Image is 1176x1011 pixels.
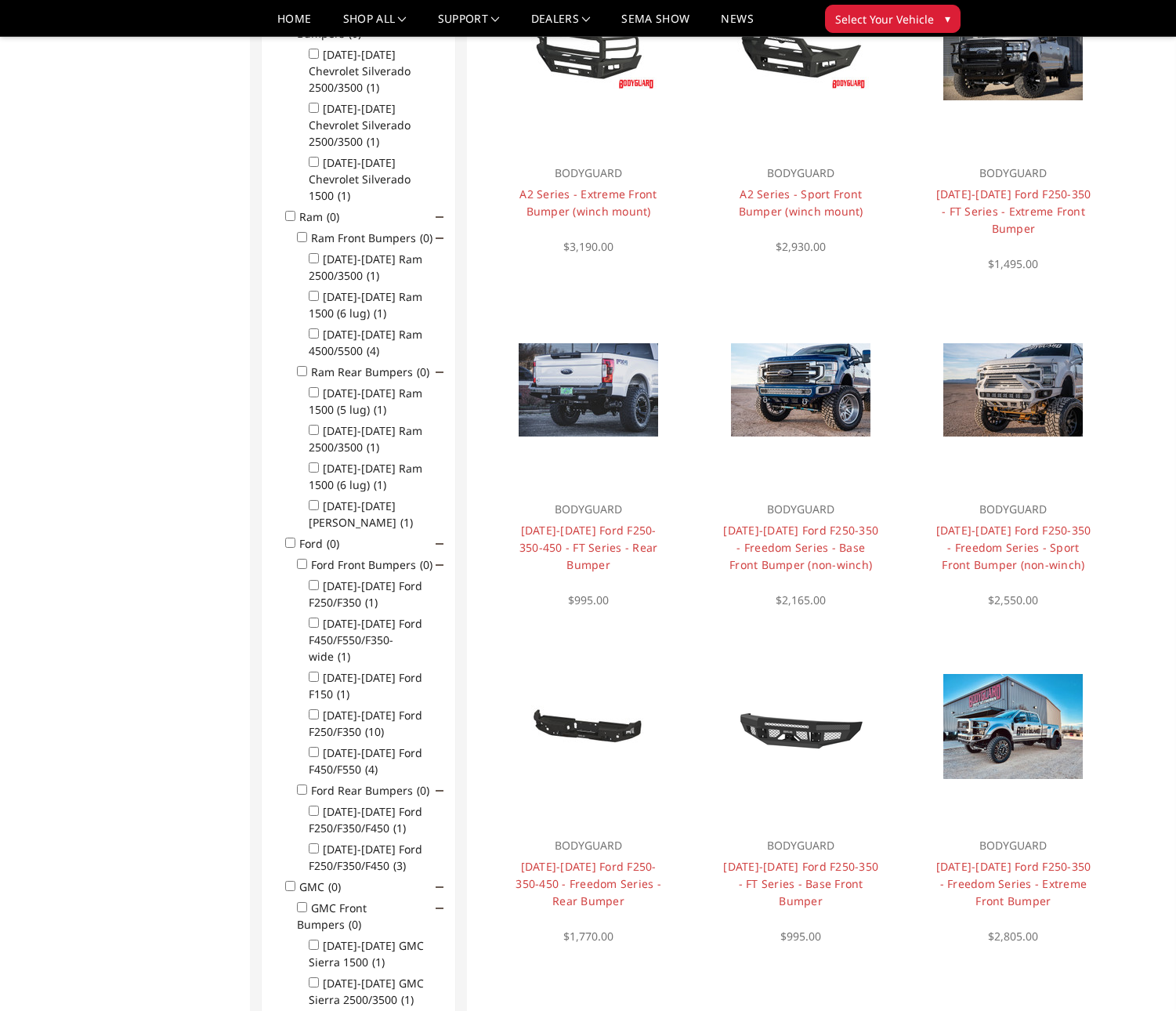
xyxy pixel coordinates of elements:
[935,836,1092,855] p: BODYGUARD
[365,724,384,739] span: (10)
[945,10,950,27] span: ▾
[277,13,311,36] a: Home
[563,239,613,254] span: $3,190.00
[311,557,442,572] label: Ford Front Bumpers
[1098,936,1176,1011] iframe: Chat Widget
[309,289,422,321] label: [DATE]-[DATE] Ram 1500 (6 lug)
[393,858,406,873] span: (3)
[780,929,821,944] span: $995.00
[401,992,414,1007] span: (1)
[436,368,443,376] span: Click to show/hide children
[327,536,339,551] span: (0)
[309,386,422,417] label: [DATE]-[DATE] Ram 1500 (5 lug)
[825,5,961,33] button: Select Your Vehicle
[327,209,339,224] span: (0)
[420,230,432,245] span: (0)
[621,13,689,36] a: SEMA Show
[417,364,429,379] span: (0)
[309,578,422,610] label: [DATE]-[DATE] Ford F250/F350
[936,859,1091,908] a: [DATE]-[DATE] Ford F250-350 - Freedom Series - Extreme Front Bumper
[935,164,1092,183] p: BODYGUARD
[365,595,378,610] span: (1)
[739,187,863,219] a: A2 Series - Sport Front Bumper (winch mount)
[519,187,657,219] a: A2 Series - Extreme Front Bumper (winch mount)
[519,523,658,572] a: [DATE]-[DATE] Ford F250-350-450 - FT Series - Rear Bumper
[988,256,1038,271] span: $1,495.00
[436,883,443,891] span: Click to show/hide children
[568,592,609,607] span: $995.00
[509,500,667,519] p: BODYGUARD
[311,783,439,798] label: Ford Rear Bumpers
[722,836,880,855] p: BODYGUARD
[936,523,1091,572] a: [DATE]-[DATE] Ford F250-350 - Freedom Series - Sport Front Bumper (non-winch)
[436,904,443,912] span: Click to show/hide children
[299,209,349,224] label: Ram
[311,364,439,379] label: Ram Rear Bumpers
[936,187,1091,236] a: [DATE]-[DATE] Ford F250-350 - FT Series - Extreme Front Bumper
[309,670,422,701] label: [DATE]-[DATE] Ford F150
[349,26,361,41] span: (0)
[309,101,411,149] label: [DATE]-[DATE] Chevrolet Silverado 2500/3500
[338,649,350,664] span: (1)
[309,461,422,492] label: [DATE]-[DATE] Ram 1500 (6 lug)
[365,762,378,777] span: (4)
[309,423,422,455] label: [DATE]-[DATE] Ram 2500/3500
[309,155,411,203] label: [DATE]-[DATE] Chevrolet Silverado 1500
[436,213,443,221] span: Click to show/hide children
[309,976,424,1007] label: [DATE]-[DATE] GMC Sierra 2500/3500
[337,687,349,701] span: (1)
[311,230,442,245] label: Ram Front Bumpers
[309,745,422,777] label: [DATE]-[DATE] Ford F450/F550
[297,9,389,41] label: Chevrolet Rear Bumpers
[374,477,386,492] span: (1)
[531,13,591,36] a: Dealers
[393,821,406,835] span: (1)
[299,879,350,894] label: GMC
[935,500,1092,519] p: BODYGUARD
[367,134,379,149] span: (1)
[563,929,613,944] span: $1,770.00
[309,252,422,283] label: [DATE]-[DATE] Ram 2500/3500
[374,402,386,417] span: (1)
[343,13,407,36] a: shop all
[309,804,422,835] label: [DATE]-[DATE] Ford F250/F350/F450
[436,561,443,569] span: Click to show/hide children
[309,938,424,969] label: [DATE]-[DATE] GMC Sierra 1500
[309,708,422,739] label: [DATE]-[DATE] Ford F250/F350
[835,11,934,27] span: Select Your Vehicle
[721,13,753,36] a: News
[309,616,422,664] label: [DATE]-[DATE] Ford F450/F550/F350-wide
[417,783,429,798] span: (0)
[309,842,422,873] label: [DATE]-[DATE] Ford F250/F350/F450
[349,917,361,932] span: (0)
[309,47,411,95] label: [DATE]-[DATE] Chevrolet Silverado 2500/3500
[328,879,341,894] span: (0)
[776,592,826,607] span: $2,165.00
[374,306,386,321] span: (1)
[367,440,379,455] span: (1)
[436,540,443,548] span: Click to show/hide children
[297,900,371,932] label: GMC Front Bumpers
[367,268,379,283] span: (1)
[309,327,422,358] label: [DATE]-[DATE] Ram 4500/5500
[988,929,1038,944] span: $2,805.00
[372,955,385,969] span: (1)
[509,164,667,183] p: BODYGUARD
[367,80,379,95] span: (1)
[309,498,422,530] label: [DATE]-[DATE] [PERSON_NAME]
[438,13,500,36] a: Support
[400,515,413,530] span: (1)
[723,523,878,572] a: [DATE]-[DATE] Ford F250-350 - Freedom Series - Base Front Bumper (non-winch)
[367,343,379,358] span: (4)
[420,557,432,572] span: (0)
[988,592,1038,607] span: $2,550.00
[722,500,880,519] p: BODYGUARD
[338,188,350,203] span: (1)
[776,239,826,254] span: $2,930.00
[722,164,880,183] p: BODYGUARD
[516,859,661,908] a: [DATE]-[DATE] Ford F250-350-450 - Freedom Series - Rear Bumper
[436,787,443,795] span: Click to show/hide children
[436,234,443,242] span: Click to show/hide children
[509,836,667,855] p: BODYGUARD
